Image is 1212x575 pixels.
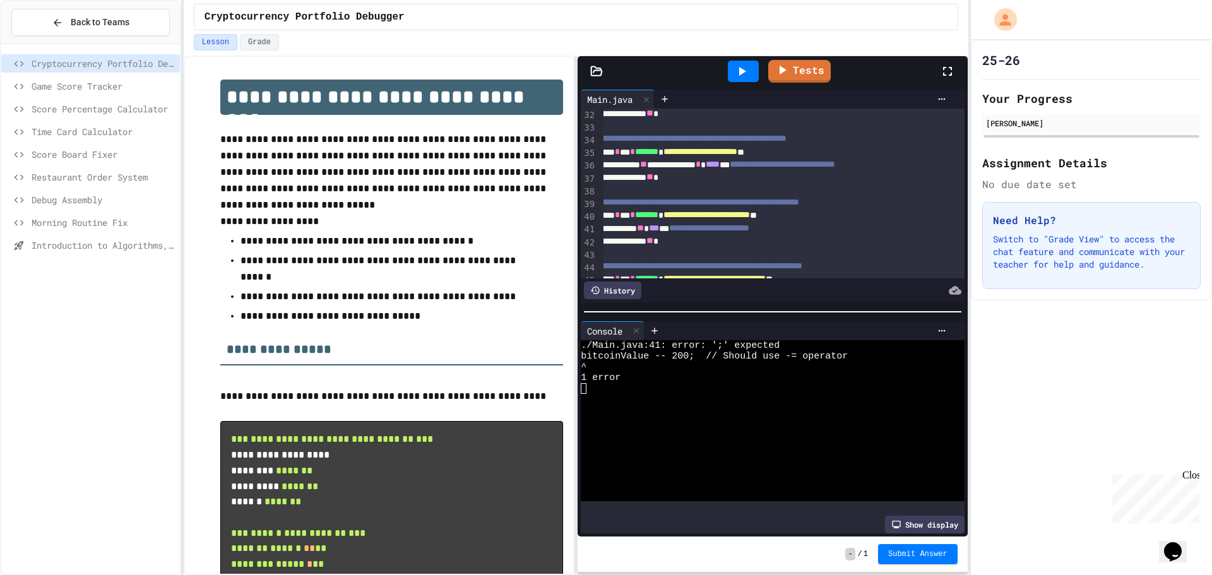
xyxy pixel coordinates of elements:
[864,549,868,559] span: 1
[5,5,87,80] div: Chat with us now!Close
[32,125,175,138] span: Time Card Calculator
[32,57,175,70] span: Cryptocurrency Portfolio Debugger
[581,109,597,122] div: 32
[32,193,175,206] span: Debug Assembly
[581,372,621,383] span: 1 error
[888,549,948,559] span: Submit Answer
[982,154,1201,172] h2: Assignment Details
[32,80,175,93] span: Game Score Tracker
[581,134,597,147] div: 34
[1107,470,1199,523] iframe: chat widget
[982,177,1201,192] div: No due date set
[858,549,862,559] span: /
[581,160,597,172] div: 36
[581,90,655,109] div: Main.java
[32,170,175,184] span: Restaurant Order System
[581,324,629,338] div: Console
[71,16,129,29] span: Back to Teams
[581,223,597,236] div: 41
[32,216,175,229] span: Morning Routine Fix
[581,122,597,134] div: 33
[581,340,780,351] span: ./Main.java:41: error: ';' expected
[205,9,405,25] span: Cryptocurrency Portfolio Debugger
[11,9,170,36] button: Back to Teams
[240,34,279,50] button: Grade
[581,198,597,211] div: 39
[32,148,175,161] span: Score Board Fixer
[581,321,645,340] div: Console
[584,282,641,299] div: History
[986,117,1197,129] div: [PERSON_NAME]
[981,5,1020,34] div: My Account
[32,102,175,116] span: Score Percentage Calculator
[885,516,965,533] div: Show display
[581,211,597,223] div: 40
[768,60,831,83] a: Tests
[581,237,597,249] div: 42
[194,34,237,50] button: Lesson
[581,186,597,198] div: 38
[581,173,597,186] div: 37
[581,275,597,287] div: 45
[581,93,639,106] div: Main.java
[982,51,1020,69] h1: 25-26
[982,90,1201,107] h2: Your Progress
[581,262,597,275] div: 44
[993,213,1190,228] h3: Need Help?
[32,239,175,252] span: Introduction to Algorithms, Programming, and Compilers
[1159,525,1199,562] iframe: chat widget
[878,544,958,564] button: Submit Answer
[845,548,855,560] span: -
[581,351,848,362] span: bitcoinValue -- 200; // Should use -= operator
[581,147,597,160] div: 35
[581,362,586,372] span: ^
[581,249,597,262] div: 43
[993,233,1190,271] p: Switch to "Grade View" to access the chat feature and communicate with your teacher for help and ...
